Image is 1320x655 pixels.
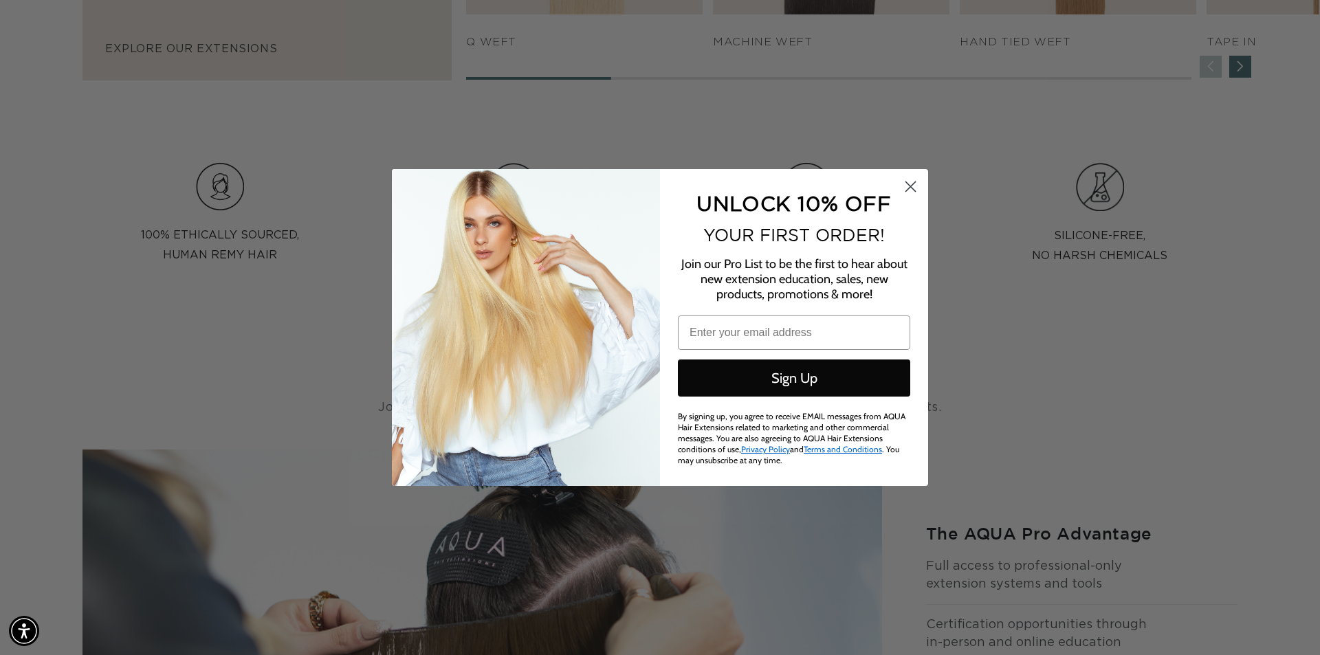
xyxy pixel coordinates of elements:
a: Terms and Conditions [804,444,882,454]
span: UNLOCK 10% OFF [696,192,891,214]
button: Close dialog [899,175,923,199]
div: Accessibility Menu [9,616,39,646]
img: daab8b0d-f573-4e8c-a4d0-05ad8d765127.png [392,169,660,486]
button: Sign Up [678,359,910,397]
span: Join our Pro List to be the first to hear about new extension education, sales, new products, pro... [681,256,907,302]
input: Enter your email address [678,315,910,350]
span: YOUR FIRST ORDER! [703,225,885,245]
a: Privacy Policy [741,444,790,454]
span: By signing up, you agree to receive EMAIL messages from AQUA Hair Extensions related to marketing... [678,411,905,465]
